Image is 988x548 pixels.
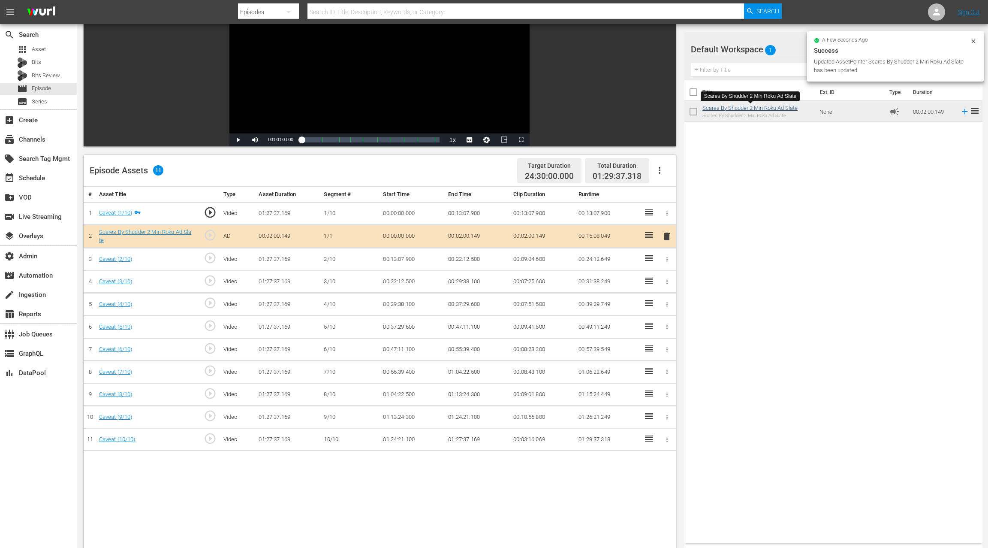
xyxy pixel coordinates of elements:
td: 01:27:37.169 [445,428,510,451]
span: Search [4,30,15,40]
span: Create [4,115,15,125]
a: Caveat (5/10) [99,324,133,330]
span: 24:30:00.000 [525,172,574,182]
a: Caveat (9/10) [99,414,133,420]
div: Progress Bar [302,137,440,142]
span: delete [662,231,672,242]
a: Scares By Shudder 2 Min Roku Ad Slate [702,105,798,111]
td: 8 [84,361,96,384]
div: Bits [17,58,27,68]
td: 9 [84,383,96,406]
td: 00:37:29.600 [445,293,510,316]
span: play_circle_outline [204,297,217,309]
td: 01:27:37.169 [255,428,320,451]
td: 01:29:37.318 [575,428,640,451]
td: 00:10:56.800 [510,406,575,429]
span: Ingestion [4,290,15,300]
td: 10/10 [320,428,380,451]
td: None [816,101,886,122]
td: 4 [84,270,96,293]
button: Fullscreen [512,133,530,146]
td: 7 [84,338,96,361]
td: Video [220,428,256,451]
div: Total Duration [593,160,642,172]
td: 01:15:24.449 [575,383,640,406]
a: Scares By Shudder 2 Min Roku Ad Slate [99,229,192,243]
span: Reports [4,309,15,319]
div: Bits Review [17,70,27,81]
td: 00:09:04.600 [510,248,575,271]
span: Job Queues [4,329,15,339]
span: Overlays [4,231,15,241]
button: Playback Rate [444,133,461,146]
td: 01:24:21.100 [445,406,510,429]
td: 00:02:00.149 [510,225,575,248]
td: 00:02:00.149 [255,225,320,248]
span: Channels [4,134,15,145]
td: 01:27:37.169 [255,293,320,316]
td: 00:49:11.249 [575,316,640,339]
th: Title [702,80,815,104]
div: Episode Assets [90,165,163,176]
td: 6/10 [320,338,380,361]
td: 00:29:38.100 [445,270,510,293]
span: Episode [32,84,51,93]
td: 00:47:11.100 [445,316,510,339]
th: Type [884,80,908,104]
td: Video [220,202,256,225]
td: 00:13:07.900 [575,202,640,225]
td: 10 [84,406,96,429]
span: play_circle_outline [204,251,217,264]
td: 5/10 [320,316,380,339]
th: Ext. ID [815,80,884,104]
td: Video [220,338,256,361]
span: Search [756,3,779,19]
span: play_circle_outline [204,319,217,332]
td: 4/10 [320,293,380,316]
a: Caveat (7/10) [99,369,133,375]
td: 00:02:00.149 [910,101,957,122]
span: Live Streaming [4,212,15,222]
td: 01:06:22.649 [575,361,640,384]
td: 01:27:37.169 [255,316,320,339]
td: 5 [84,293,96,316]
button: Mute [247,133,264,146]
td: 00:47:11.100 [380,338,445,361]
td: AD [220,225,256,248]
div: Updated AssetPointer Scares By Shudder 2 Min Roku Ad Slate has been updated [814,58,968,75]
span: play_circle_outline [204,342,217,355]
span: play_circle_outline [204,387,217,400]
td: 00:55:39.400 [380,361,445,384]
button: Jump To Time [478,133,495,146]
td: 00:39:29.749 [575,293,640,316]
th: Asset Duration [255,187,320,203]
td: 00:07:25.600 [510,270,575,293]
div: Scares By Shudder 2 Min Roku Ad Slate [704,93,796,100]
td: 01:04:22.500 [445,361,510,384]
td: 00:00:00.000 [380,225,445,248]
div: Target Duration [525,160,574,172]
td: Video [220,383,256,406]
span: Asset [17,44,27,54]
td: 01:13:24.300 [445,383,510,406]
td: 00:02:00.149 [445,225,510,248]
td: 01:27:37.169 [255,406,320,429]
td: 00:55:39.400 [445,338,510,361]
div: Success [814,45,977,56]
span: Search Tag Mgmt [4,154,15,164]
td: 00:07:51.500 [510,293,575,316]
td: 01:26:21.249 [575,406,640,429]
span: Automation [4,270,15,281]
td: 00:08:28.300 [510,338,575,361]
td: 00:08:43.100 [510,361,575,384]
button: Picture-in-Picture [495,133,512,146]
div: Default Workspace [691,37,964,61]
td: 00:29:38.100 [380,293,445,316]
div: Scares By Shudder 2 Min Roku Ad Slate [702,113,798,118]
span: Series [32,97,47,106]
td: 00:22:12.500 [445,248,510,271]
td: 00:31:38.249 [575,270,640,293]
span: GraphQL [4,348,15,359]
span: 00:00:00.000 [268,137,293,142]
span: DataPool [4,368,15,378]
